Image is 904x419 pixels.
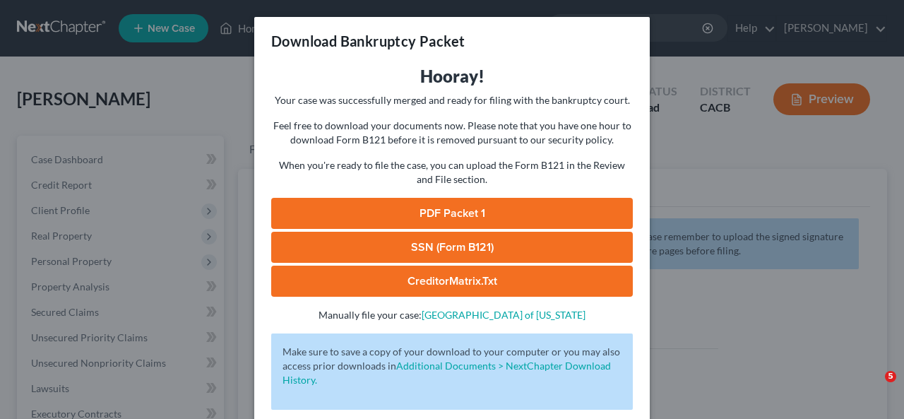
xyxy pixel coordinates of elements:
[271,158,633,187] p: When you're ready to file the case, you can upload the Form B121 in the Review and File section.
[422,309,585,321] a: [GEOGRAPHIC_DATA] of [US_STATE]
[271,232,633,263] a: SSN (Form B121)
[271,119,633,147] p: Feel free to download your documents now. Please note that you have one hour to download Form B12...
[271,31,465,51] h3: Download Bankruptcy Packet
[271,266,633,297] a: CreditorMatrix.txt
[271,93,633,107] p: Your case was successfully merged and ready for filing with the bankruptcy court.
[856,371,890,405] iframe: Intercom live chat
[885,371,896,382] span: 5
[271,308,633,322] p: Manually file your case:
[282,360,611,386] a: Additional Documents > NextChapter Download History.
[282,345,621,387] p: Make sure to save a copy of your download to your computer or you may also access prior downloads in
[271,65,633,88] h3: Hooray!
[271,198,633,229] a: PDF Packet 1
